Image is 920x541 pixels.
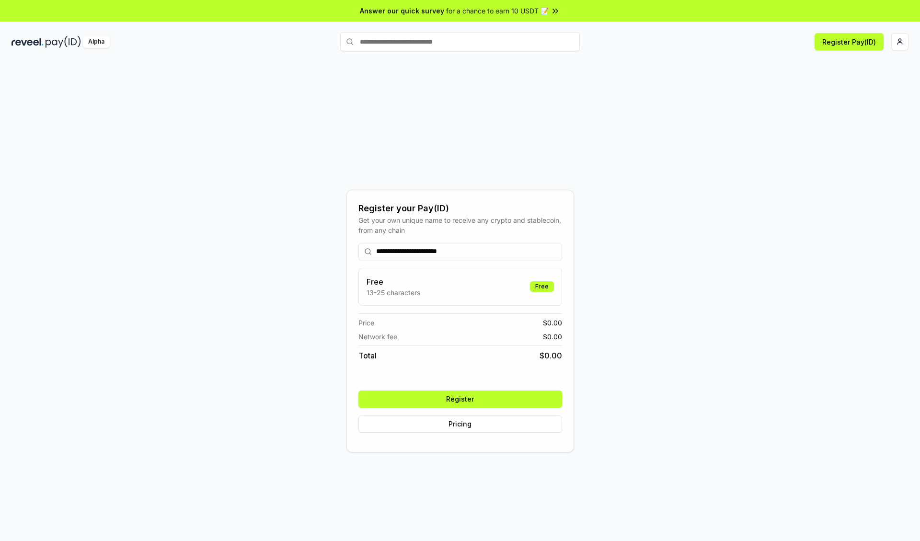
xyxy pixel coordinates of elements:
[358,332,397,342] span: Network fee
[540,350,562,361] span: $ 0.00
[815,33,884,50] button: Register Pay(ID)
[358,350,377,361] span: Total
[46,36,81,48] img: pay_id
[367,276,420,288] h3: Free
[358,391,562,408] button: Register
[358,318,374,328] span: Price
[358,215,562,235] div: Get your own unique name to receive any crypto and stablecoin, from any chain
[83,36,110,48] div: Alpha
[358,202,562,215] div: Register your Pay(ID)
[530,281,554,292] div: Free
[360,6,444,16] span: Answer our quick survey
[446,6,549,16] span: for a chance to earn 10 USDT 📝
[543,318,562,328] span: $ 0.00
[543,332,562,342] span: $ 0.00
[11,36,44,48] img: reveel_dark
[367,288,420,298] p: 13-25 characters
[358,415,562,433] button: Pricing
